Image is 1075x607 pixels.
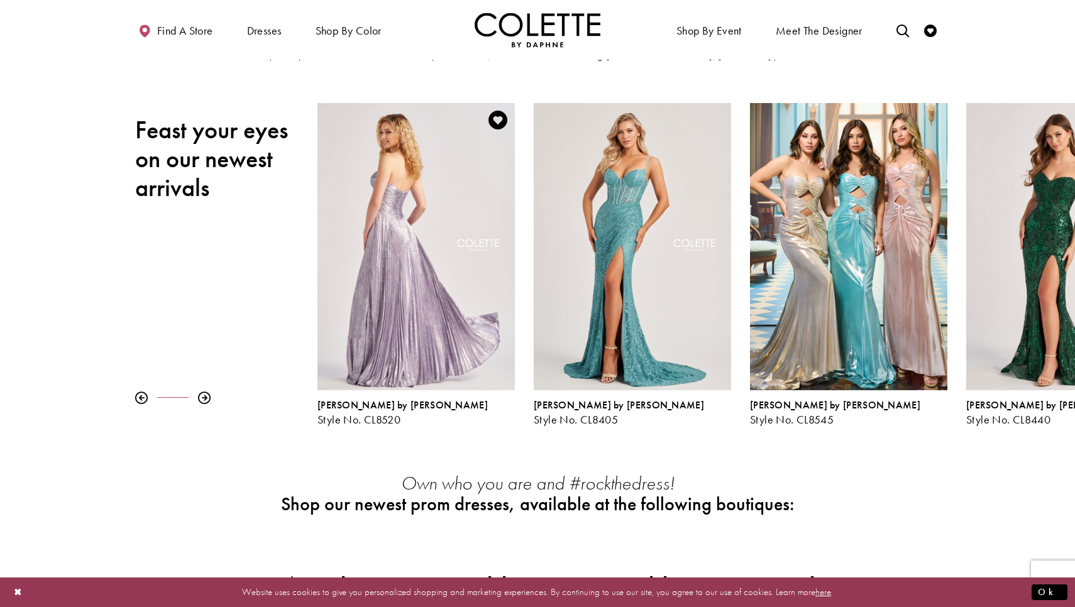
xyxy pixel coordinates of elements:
h2: Feast your eyes on our newest arrivals [135,116,299,202]
span: Shop By Event [673,13,745,47]
button: Close Dialog [8,581,29,603]
div: Colette by Daphne Style No. CL8405 [524,94,741,435]
span: Find a store [157,25,213,37]
em: Own who you are and #rockthedress! [401,471,675,495]
div: Colette by Daphne Style No. CL8520 [317,400,515,426]
a: Find a store [135,13,216,47]
span: Meet the designer [776,25,863,37]
div: Colette by Daphne Style No. CL8545 [750,400,947,426]
div: Colette by Daphne Style No. CL8405 [534,400,731,426]
p: Website uses cookies to give you personalized shopping and marketing experiences. By continuing t... [91,584,984,601]
span: Shop by color [312,13,385,47]
a: Check Wishlist [921,13,940,47]
a: Visit Colette by Daphne Style No. CL8520 Page [317,103,515,390]
img: Colette by Daphne [475,13,600,47]
div: Colette by Daphne Style No. CL8545 [741,94,957,435]
a: here [815,586,831,598]
span: [PERSON_NAME] by [PERSON_NAME] [750,398,920,412]
a: Toggle search [893,13,912,47]
span: Style No. CL8520 [317,412,400,427]
span: Shop By Event [676,25,742,37]
a: Add to Wishlist [485,107,511,133]
span: [PERSON_NAME] by [PERSON_NAME] [317,398,488,412]
a: Meet the designer [773,13,866,47]
a: Visit Colette by Daphne Style No. CL8545 Page [750,103,947,390]
span: Style No. CL8405 [534,412,618,427]
a: Visit Colette by Daphne Style No. CL8405 Page [534,103,731,390]
span: Style No. CL8545 [750,412,834,427]
button: Submit Dialog [1032,584,1067,600]
span: Shop by color [316,25,382,37]
a: Visit Home Page [475,13,600,47]
h2: Shop our newest prom dresses, available at the following boutiques: [270,494,805,515]
div: Colette by Daphne Style No. CL8520 [308,94,524,435]
span: Style No. CL8440 [966,412,1050,427]
span: [PERSON_NAME] by [PERSON_NAME] [534,398,704,412]
span: Dresses [247,25,282,37]
h3: Results near [GEOGRAPHIC_DATA], [GEOGRAPHIC_DATA], [GEOGRAPHIC_DATA] [135,574,940,591]
span: Dresses [244,13,285,47]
